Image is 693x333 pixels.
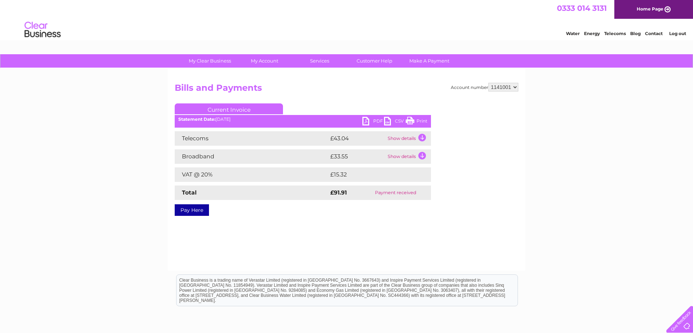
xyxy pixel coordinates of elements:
[406,117,427,127] a: Print
[604,31,626,36] a: Telecoms
[400,54,459,68] a: Make A Payment
[451,83,518,91] div: Account number
[330,189,347,196] strong: £91.91
[235,54,295,68] a: My Account
[328,131,386,146] td: £43.04
[175,117,431,122] div: [DATE]
[24,19,61,41] img: logo.png
[178,116,215,122] b: Statement Date:
[175,149,328,164] td: Broadband
[180,54,240,68] a: My Clear Business
[175,83,518,97] h2: Bills and Payments
[175,103,283,114] a: Current Invoice
[386,149,431,164] td: Show details
[645,31,663,36] a: Contact
[175,131,328,146] td: Telecoms
[566,31,580,36] a: Water
[386,131,431,146] td: Show details
[328,167,415,182] td: £15.32
[290,54,349,68] a: Services
[630,31,641,36] a: Blog
[584,31,600,36] a: Energy
[176,4,518,35] div: Clear Business is a trading name of Verastar Limited (registered in [GEOGRAPHIC_DATA] No. 3667643...
[669,31,686,36] a: Log out
[345,54,404,68] a: Customer Help
[360,185,431,200] td: Payment received
[384,117,406,127] a: CSV
[175,204,209,216] a: Pay Here
[328,149,386,164] td: £33.55
[175,167,328,182] td: VAT @ 20%
[557,4,607,13] a: 0333 014 3131
[362,117,384,127] a: PDF
[182,189,197,196] strong: Total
